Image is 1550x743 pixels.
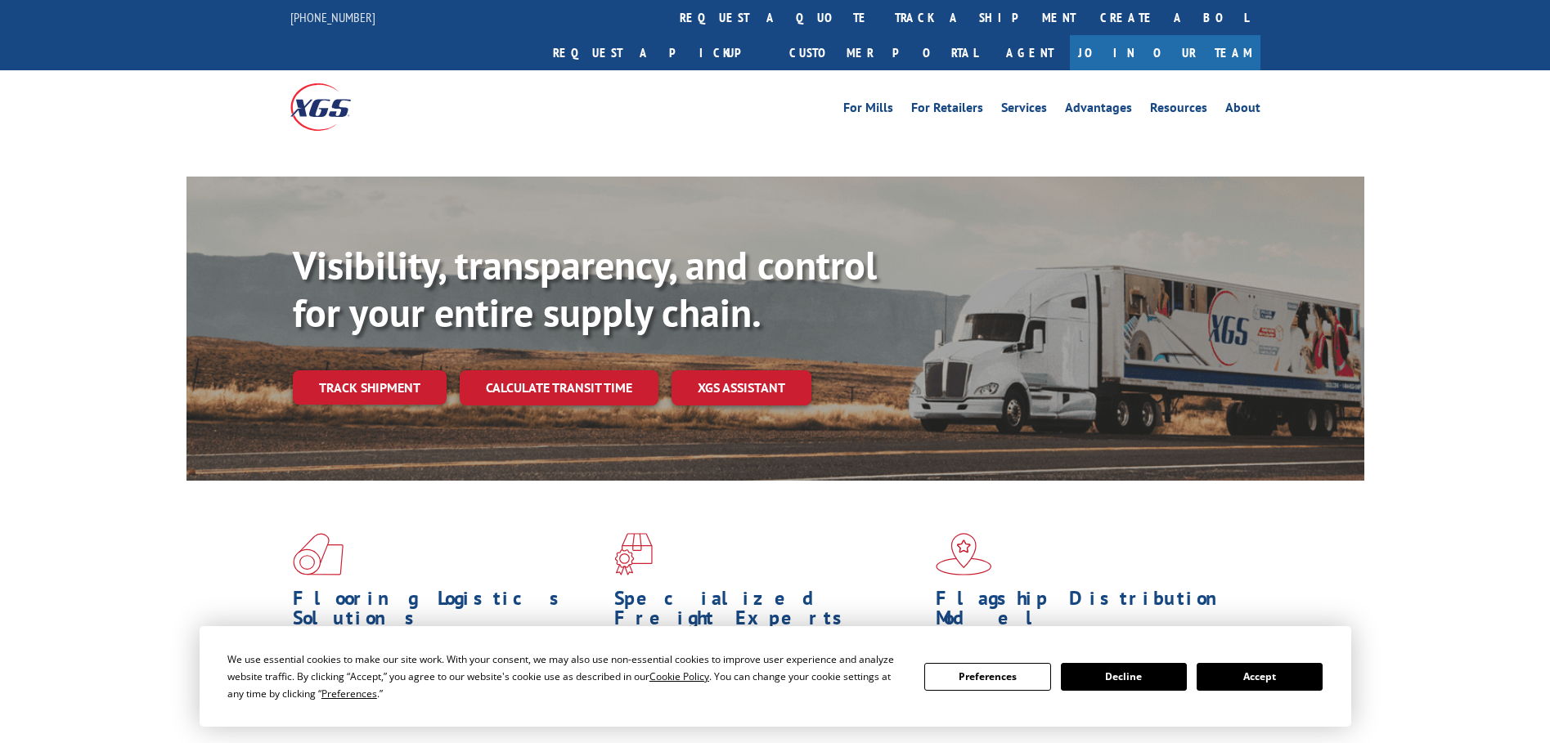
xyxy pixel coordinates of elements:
[1150,101,1207,119] a: Resources
[1065,101,1132,119] a: Advantages
[614,533,653,575] img: xgs-icon-focused-on-flooring-red
[990,35,1070,70] a: Agent
[1225,101,1260,119] a: About
[1197,663,1323,691] button: Accept
[293,709,496,728] a: Learn More >
[293,589,602,636] h1: Flooring Logistics Solutions
[843,101,893,119] a: For Mills
[936,533,992,575] img: xgs-icon-flagship-distribution-model-red
[649,669,709,683] span: Cookie Policy
[614,589,923,636] h1: Specialized Freight Experts
[541,35,777,70] a: Request a pickup
[1001,101,1047,119] a: Services
[911,101,983,119] a: For Retailers
[1070,35,1260,70] a: Join Our Team
[293,239,877,338] b: Visibility, transparency, and control for your entire supply chain.
[321,687,377,700] span: Preferences
[924,663,1050,691] button: Preferences
[1061,663,1187,691] button: Decline
[290,9,375,25] a: [PHONE_NUMBER]
[293,370,447,405] a: Track shipment
[672,370,811,405] a: XGS ASSISTANT
[936,589,1245,636] h1: Flagship Distribution Model
[293,533,344,575] img: xgs-icon-total-supply-chain-intelligence-red
[200,626,1351,727] div: Cookie Consent Prompt
[227,651,905,702] div: We use essential cookies to make our site work. With your consent, we may also use non-essential ...
[777,35,990,70] a: Customer Portal
[460,370,658,405] a: Calculate transit time
[614,709,818,728] a: Learn More >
